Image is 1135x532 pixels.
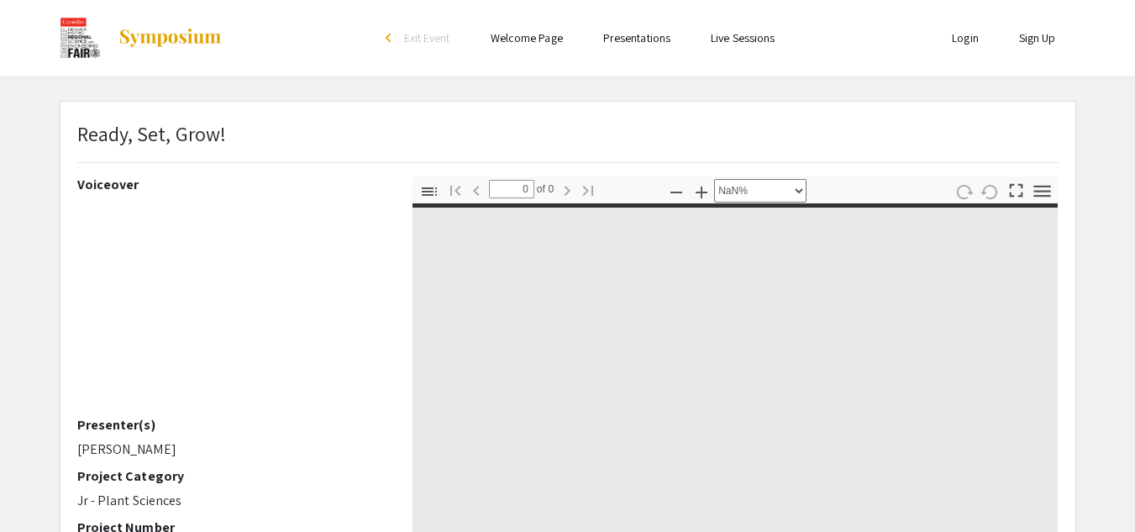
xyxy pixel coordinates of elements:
[949,179,978,203] button: Rotate Clockwise
[491,30,563,45] a: Welcome Page
[662,179,691,203] button: Zoom Out
[1019,30,1056,45] a: Sign Up
[441,177,470,202] button: Go to First Page
[1001,176,1030,201] button: Switch to Presentation Mode
[77,417,387,433] h2: Presenter(s)
[77,119,227,149] p: Ready, Set, Grow!
[60,17,102,59] img: The 2023 CoorsTek Denver Metro Regional Science and Engineering Fair!
[77,491,387,511] p: Jr - Plant Sciences
[553,177,581,202] button: Next Page
[462,177,491,202] button: Previous Page
[711,30,775,45] a: Live Sessions
[77,440,387,460] p: [PERSON_NAME]
[574,177,602,202] button: Go to Last Page
[386,33,396,43] div: arrow_back_ios
[118,28,223,48] img: Symposium by ForagerOne
[534,180,554,198] span: of 0
[603,30,670,45] a: Presentations
[77,199,387,417] iframe: YouTube video player
[687,179,716,203] button: Zoom In
[714,179,807,203] select: Zoom
[975,179,1004,203] button: Rotate Counterclockwise
[404,30,450,45] span: Exit Event
[415,179,444,203] button: Toggle Sidebar
[60,17,223,59] a: The 2023 CoorsTek Denver Metro Regional Science and Engineering Fair!
[77,468,387,484] h2: Project Category
[77,176,387,192] h2: Voiceover
[952,30,979,45] a: Login
[489,180,534,198] input: Page
[1027,179,1056,203] button: Tools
